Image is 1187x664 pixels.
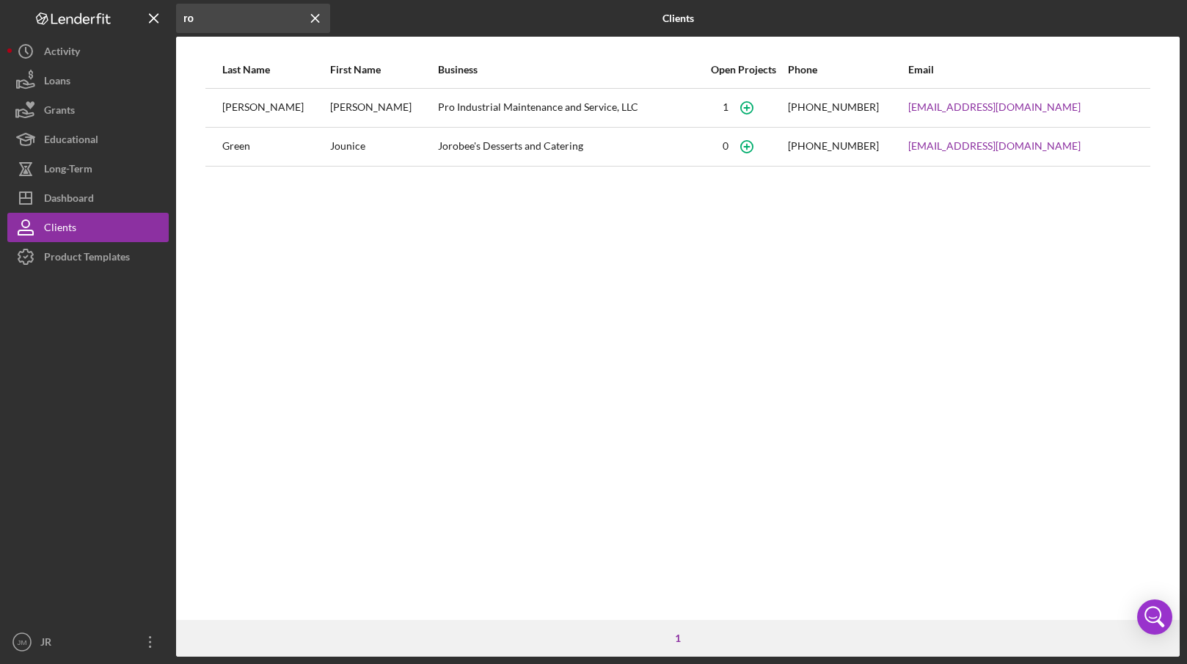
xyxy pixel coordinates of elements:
[1137,599,1172,635] div: Open Intercom Messenger
[788,64,907,76] div: Phone
[330,64,437,76] div: First Name
[438,64,699,76] div: Business
[701,64,787,76] div: Open Projects
[222,64,329,76] div: Last Name
[908,64,1133,76] div: Email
